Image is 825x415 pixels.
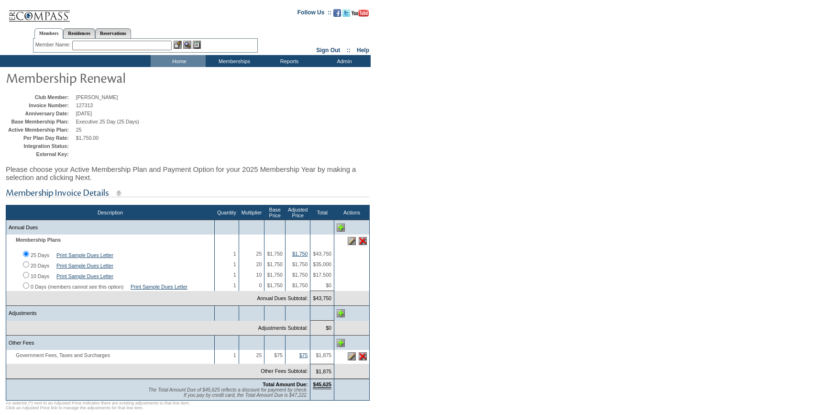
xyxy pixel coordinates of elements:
img: subTtlMembershipInvoiceDetails.gif [6,187,369,199]
th: Base Price [264,205,286,220]
td: Annual Dues Subtotal: [6,291,310,306]
td: Admin [316,55,371,67]
span: $43,750 [313,251,331,257]
label: 25 Days [31,252,49,258]
td: Club Member: [8,94,74,100]
td: Memberships [206,55,261,67]
th: Actions [334,205,370,220]
td: Other Fees [6,336,215,350]
span: $1,750 [267,272,283,278]
span: An asterisk (*) next to an Adjusted Price indicates there are existing adjustments to that line i... [6,401,190,410]
img: Edit this line item [348,352,356,360]
span: $17,500 [313,272,331,278]
a: $75 [299,352,308,358]
img: Delete this line item [359,352,367,360]
span: $1,750 [292,282,308,288]
a: Print Sample Dues Letter [56,263,113,269]
span: $0 [326,282,331,288]
td: Adjustments Subtotal: [6,321,310,336]
img: Add Annual Dues line item [337,224,345,232]
th: Total [310,205,334,220]
div: Member Name: [35,41,72,49]
span: 1 [233,251,236,257]
a: $1,750 [292,251,308,257]
a: Residences [63,28,95,38]
img: Follow us on Twitter [342,9,350,17]
span: 25 [76,127,82,133]
a: Sign Out [316,47,340,54]
img: Add Adjustments line item [337,309,345,317]
td: Adjustments [6,306,215,321]
img: Edit this line item [348,237,356,245]
span: $45,625 [313,381,331,389]
td: External Key: [8,151,74,157]
img: Delete this line item [359,237,367,245]
span: $1,750 [267,261,283,267]
td: Integration Status: [8,143,74,149]
span: $1,750 [267,251,283,257]
td: Active Membership Plan: [8,127,74,133]
a: Print Sample Dues Letter [131,284,187,290]
span: [DATE] [76,111,92,116]
td: $43,750 [310,291,334,306]
span: Government Fees, Taxes and Surcharges [9,352,115,358]
td: Follow Us :: [297,8,331,20]
td: Base Membership Plan: [8,119,74,124]
span: 20 [256,261,262,267]
span: 1 [233,282,236,288]
th: Adjusted Price [285,205,310,220]
img: pgTtlMembershipRenewal.gif [6,68,197,87]
img: View [183,41,191,49]
div: Please choose your Active Membership Plan and Payment Option for your 2025 Membership Year by mak... [6,160,370,186]
span: $1,750 [267,282,283,288]
span: 0 [259,282,262,288]
td: $1,875 [310,364,334,379]
td: $0 [310,321,334,336]
a: Members [34,28,64,39]
a: Become our fan on Facebook [333,12,341,18]
td: Annual Dues [6,220,215,235]
span: 25 [256,251,262,257]
span: 1 [233,261,236,267]
img: Reservations [193,41,201,49]
td: Anniversary Date: [8,111,74,116]
img: Add Other Fees line item [337,339,345,347]
img: b_edit.gif [174,41,182,49]
td: Reports [261,55,316,67]
span: $75 [274,352,283,358]
td: Invoice Number: [8,102,74,108]
a: Print Sample Dues Letter [56,273,113,279]
td: Home [151,55,206,67]
span: $35,000 [313,261,331,267]
span: $1,750.00 [76,135,99,141]
span: 127313 [76,102,93,108]
span: Executive 25 Day (25 Days) [76,119,139,124]
span: $1,750 [292,272,308,278]
th: Description [6,205,215,220]
label: 10 Days [31,273,49,279]
span: :: [347,47,351,54]
span: 10 [256,272,262,278]
td: Other Fees Subtotal: [6,364,310,379]
th: Multiplier [239,205,264,220]
span: 1 [233,272,236,278]
td: Total Amount Due: [6,379,310,400]
img: Subscribe to our YouTube Channel [352,10,369,17]
th: Quantity [215,205,239,220]
span: $1,875 [316,352,331,358]
a: Help [357,47,369,54]
b: Membership Plans [16,237,61,243]
a: Print Sample Dues Letter [56,252,113,258]
a: Follow us on Twitter [342,12,350,18]
span: 1 [233,352,236,358]
span: [PERSON_NAME] [76,94,118,100]
span: $1,750 [292,261,308,267]
label: 20 Days [31,263,49,269]
img: Become our fan on Facebook [333,9,341,17]
a: Reservations [95,28,131,38]
td: Per Plan Day Rate: [8,135,74,141]
a: Subscribe to our YouTube Channel [352,12,369,18]
span: 25 [256,352,262,358]
label: 0 Days (members cannot see this option) [31,284,123,290]
img: Compass Home [8,2,70,22]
